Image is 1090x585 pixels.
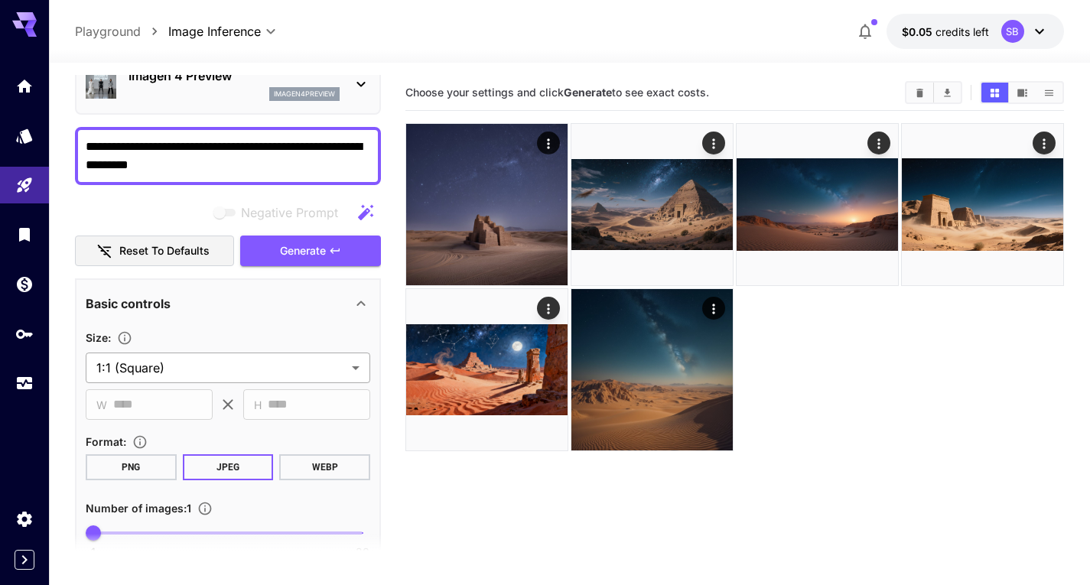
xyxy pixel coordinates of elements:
div: Actions [537,132,560,154]
div: $0.05 [902,24,989,40]
span: $0.05 [902,25,935,38]
button: Show media in grid view [981,83,1008,102]
div: Settings [15,509,34,528]
img: 2Q== [406,124,568,285]
img: Z [902,124,1063,285]
img: 2Q== [406,289,568,450]
span: Choose your settings and click to see exact costs. [405,86,709,99]
button: Adjust the dimensions of the generated image by specifying its width and height in pixels, or sel... [111,330,138,346]
p: Basic controls [86,294,171,313]
img: Z [571,289,733,450]
button: Generate [240,236,381,267]
div: Basic controls [86,285,370,322]
button: Clear All [906,83,933,102]
div: Library [15,225,34,244]
div: Show media in grid viewShow media in video viewShow media in list view [980,81,1064,104]
div: Imagen 4 Previewimagen4preview [86,60,370,107]
div: Actions [537,297,560,320]
button: JPEG [183,454,274,480]
div: API Keys [15,324,34,343]
button: Expand sidebar [15,550,34,570]
p: Imagen 4 Preview [129,67,340,85]
div: Home [15,76,34,96]
div: Actions [702,297,725,320]
div: Wallet [15,275,34,294]
button: Reset to defaults [75,236,234,267]
span: Negative prompts are not compatible with the selected model. [210,203,350,222]
button: Show media in list view [1036,83,1062,102]
button: WEBP [279,454,370,480]
button: Choose the file format for the output image. [126,434,154,450]
span: Format : [86,435,126,448]
span: W [96,396,107,414]
img: Z [571,124,733,285]
div: Actions [867,132,890,154]
span: 1:1 (Square) [96,359,346,377]
b: Generate [564,86,612,99]
p: imagen4preview [274,89,335,99]
div: Models [15,126,34,145]
div: Actions [1033,132,1056,154]
span: Number of images : 1 [86,502,191,515]
nav: breadcrumb [75,22,168,41]
button: Specify how many images to generate in a single request. Each image generation will be charged se... [191,501,219,516]
div: Usage [15,374,34,393]
button: Show media in video view [1009,83,1036,102]
button: $0.05SB [887,14,1064,49]
button: Download All [934,83,961,102]
img: 2Q== [737,124,898,285]
span: credits left [935,25,989,38]
span: H [254,396,262,414]
span: Size : [86,331,111,344]
span: Image Inference [168,22,261,41]
div: Actions [702,132,725,154]
span: Negative Prompt [241,203,338,222]
div: Clear AllDownload All [905,81,962,104]
div: Playground [15,176,34,195]
span: Generate [280,242,326,261]
div: SB [1001,20,1024,43]
button: PNG [86,454,177,480]
a: Playground [75,22,141,41]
